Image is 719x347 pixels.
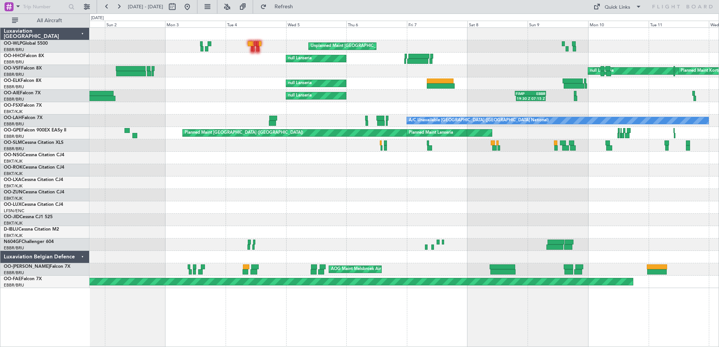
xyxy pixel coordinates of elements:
[4,183,23,189] a: EBKT/KJK
[4,59,24,65] a: EBBR/BRU
[4,91,41,95] a: OO-AIEFalcon 7X
[20,18,79,23] span: All Aircraft
[4,128,66,133] a: OO-GPEFalcon 900EX EASy II
[4,227,59,232] a: D-IBLUCessna Citation M2
[4,171,23,177] a: EBKT/KJK
[4,103,21,108] span: OO-FSX
[4,220,23,226] a: EBKT/KJK
[4,146,24,152] a: EBBR/BRU
[311,41,452,52] div: Unplanned Maint [GEOGRAPHIC_DATA] ([GEOGRAPHIC_DATA] National)
[286,21,347,27] div: Wed 5
[409,115,549,126] div: A/C Unavailable [GEOGRAPHIC_DATA] ([GEOGRAPHIC_DATA] National)
[4,47,24,53] a: EBBR/BRU
[4,264,70,269] a: OO-[PERSON_NAME]Falcon 7X
[4,128,21,133] span: OO-GPE
[4,78,41,83] a: OO-ELKFalcon 8X
[4,103,42,108] a: OO-FSXFalcon 7X
[4,134,24,139] a: EBBR/BRU
[346,21,407,27] div: Thu 6
[4,153,64,157] a: OO-NSGCessna Citation CJ4
[4,54,44,58] a: OO-HHOFalcon 8X
[4,240,21,244] span: N604GF
[288,78,312,89] div: null Lanseria
[4,282,24,288] a: EBBR/BRU
[4,41,48,46] a: OO-WLPGlobal 5500
[4,165,64,170] a: OO-ROKCessna Citation CJ4
[528,21,588,27] div: Sun 9
[4,66,42,71] a: OO-VSFFalcon 8X
[4,233,23,238] a: EBKT/KJK
[4,178,21,182] span: OO-LXA
[288,90,312,101] div: null Lanseria
[531,96,545,101] div: 07:15 Z
[4,190,64,195] a: OO-ZUNCessna Citation CJ4
[4,277,42,281] a: OO-FAEFalcon 7X
[128,3,163,10] span: [DATE] - [DATE]
[4,215,53,219] a: OO-JIDCessna CJ1 525
[4,78,21,83] span: OO-ELK
[4,165,23,170] span: OO-ROK
[4,41,22,46] span: OO-WLP
[4,240,54,244] a: N604GFChallenger 604
[517,96,531,101] div: 19:30 Z
[4,202,63,207] a: OO-LUXCessna Citation CJ4
[4,215,20,219] span: OO-JID
[590,1,645,13] button: Quick Links
[605,4,630,11] div: Quick Links
[516,91,531,96] div: FIMP
[105,21,165,27] div: Sun 2
[91,15,104,21] div: [DATE]
[4,245,24,251] a: EBBR/BRU
[226,21,286,27] div: Tue 4
[590,65,614,77] div: null Lanseria
[4,140,64,145] a: OO-SLMCessna Citation XLS
[8,15,82,27] button: All Aircraft
[4,97,24,102] a: EBBR/BRU
[4,54,23,58] span: OO-HHO
[185,127,303,139] div: Planned Maint [GEOGRAPHIC_DATA] ([GEOGRAPHIC_DATA])
[4,121,24,127] a: EBBR/BRU
[4,153,23,157] span: OO-NSG
[331,264,391,275] div: AOG Maint Melsbroek Air Base
[4,270,24,276] a: EBBR/BRU
[409,127,453,139] div: Planned Maint Lanseria
[165,21,226,27] div: Mon 3
[257,1,302,13] button: Refresh
[4,208,24,214] a: LFSN/ENC
[4,72,24,77] a: EBBR/BRU
[649,21,709,27] div: Tue 11
[4,264,50,269] span: OO-[PERSON_NAME]
[4,116,22,120] span: OO-LAH
[4,91,20,95] span: OO-AIE
[4,140,22,145] span: OO-SLM
[530,91,545,96] div: EBBR
[4,116,42,120] a: OO-LAHFalcon 7X
[4,202,21,207] span: OO-LUX
[4,190,23,195] span: OO-ZUN
[4,277,21,281] span: OO-FAE
[467,21,528,27] div: Sat 8
[588,21,649,27] div: Mon 10
[268,4,300,9] span: Refresh
[4,84,24,90] a: EBBR/BRU
[4,227,18,232] span: D-IBLU
[4,109,23,115] a: EBKT/KJK
[4,178,63,182] a: OO-LXACessna Citation CJ4
[407,21,467,27] div: Fri 7
[23,1,66,12] input: Trip Number
[288,53,312,64] div: null Lanseria
[4,196,23,201] a: EBKT/KJK
[4,158,23,164] a: EBKT/KJK
[4,66,21,71] span: OO-VSF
